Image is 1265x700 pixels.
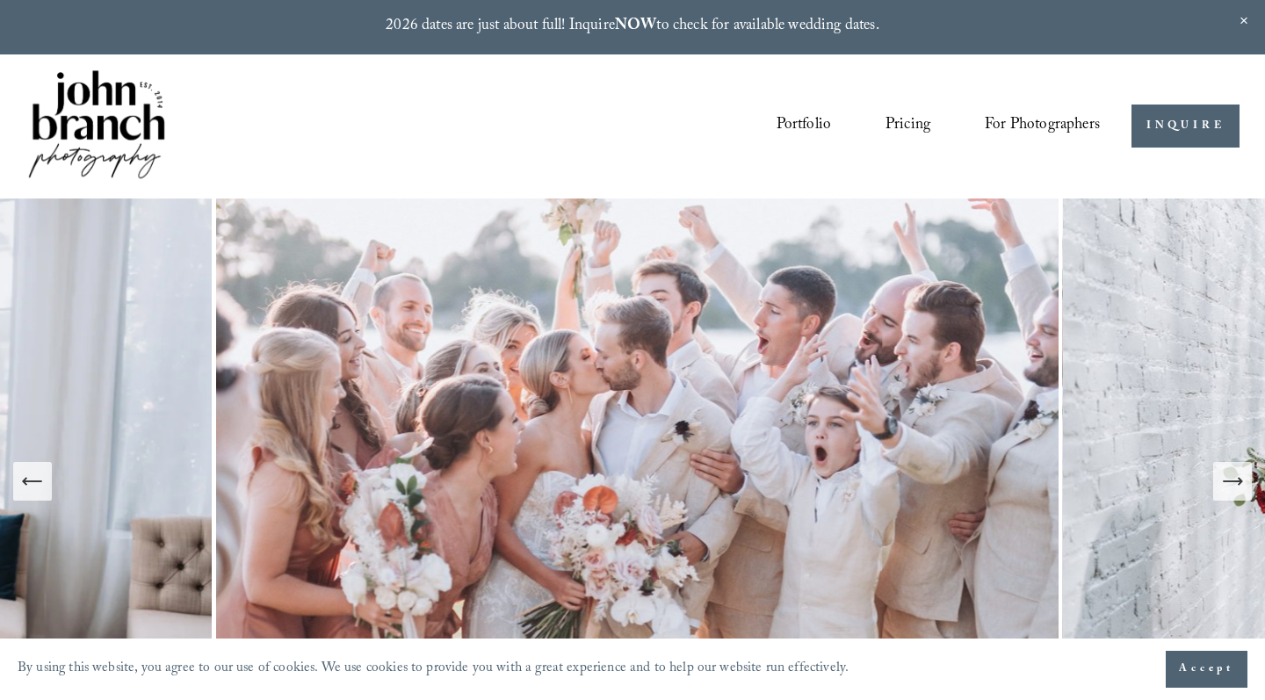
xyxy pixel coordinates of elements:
a: folder dropdown [985,110,1100,143]
span: Accept [1179,660,1234,678]
p: By using this website, you agree to our use of cookies. We use cookies to provide you with a grea... [18,656,849,683]
span: For Photographers [985,112,1100,141]
img: John Branch IV Photography [25,67,168,185]
button: Accept [1166,651,1247,688]
a: INQUIRE [1131,105,1240,148]
button: Previous Slide [13,462,52,501]
button: Next Slide [1213,462,1252,501]
a: Pricing [885,110,930,143]
a: Portfolio [777,110,832,143]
